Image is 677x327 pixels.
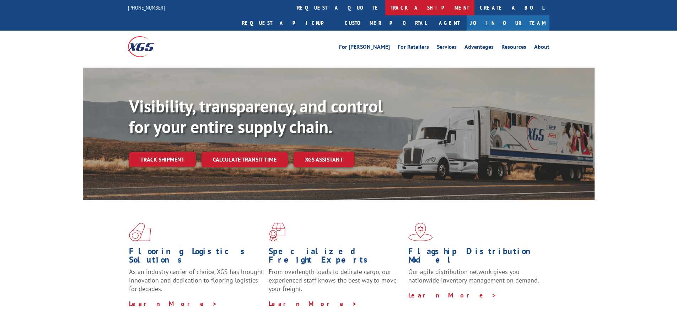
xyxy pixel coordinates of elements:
a: XGS ASSISTANT [294,152,354,167]
img: xgs-icon-total-supply-chain-intelligence-red [129,223,151,241]
a: Learn More > [408,291,497,299]
a: Agent [432,15,467,31]
img: xgs-icon-focused-on-flooring-red [269,223,285,241]
b: Visibility, transparency, and control for your entire supply chain. [129,95,383,138]
img: xgs-icon-flagship-distribution-model-red [408,223,433,241]
a: Track shipment [129,152,196,167]
a: For [PERSON_NAME] [339,44,390,52]
h1: Flooring Logistics Solutions [129,247,263,268]
h1: Specialized Freight Experts [269,247,403,268]
a: Join Our Team [467,15,549,31]
a: Customer Portal [339,15,432,31]
a: Learn More > [129,300,217,308]
p: From overlength loads to delicate cargo, our experienced staff knows the best way to move your fr... [269,268,403,299]
span: As an industry carrier of choice, XGS has brought innovation and dedication to flooring logistics... [129,268,263,293]
a: Calculate transit time [202,152,288,167]
a: For Retailers [398,44,429,52]
span: Our agile distribution network gives you nationwide inventory management on demand. [408,268,539,284]
a: Advantages [464,44,494,52]
a: [PHONE_NUMBER] [128,4,165,11]
a: Request a pickup [237,15,339,31]
a: About [534,44,549,52]
h1: Flagship Distribution Model [408,247,543,268]
a: Learn More > [269,300,357,308]
a: Services [437,44,457,52]
a: Resources [501,44,526,52]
